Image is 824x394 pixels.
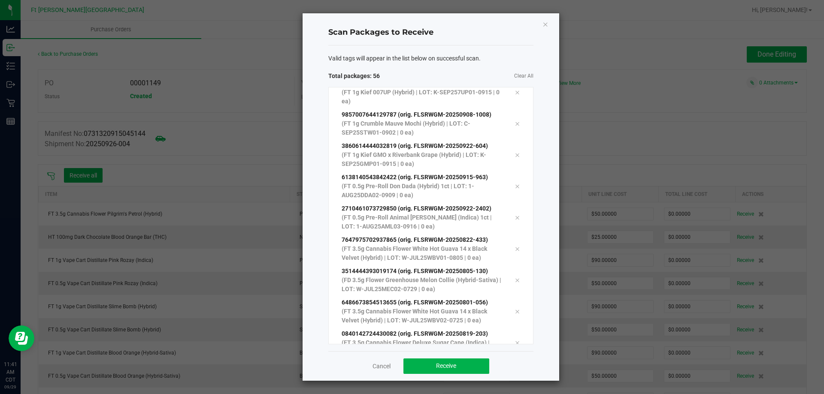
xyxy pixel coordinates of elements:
p: (FT 3.5g Cannabis Flower White Hot Guava 14 x Black Velvet (Hybrid) | LOT: W-JUL25WBV01-0805 | 0 ea) [342,244,502,262]
button: Close [542,19,548,29]
div: Remove tag [508,150,526,160]
div: Remove tag [508,87,526,97]
span: Valid tags will appear in the list below on successful scan. [328,54,481,63]
span: Total packages: 56 [328,72,431,81]
p: (FT 1g Kief GMO x Riverbank Grape (Hybrid) | LOT: K-SEP25GMP01-0915 | 0 ea) [342,150,502,168]
div: Remove tag [508,118,526,129]
a: Cancel [373,362,391,370]
span: 2710461073729850 (orig. FLSRWGM-20250922-2402) [342,205,491,212]
span: 6138140543842422 (orig. FLSRWGM-20250915-963) [342,174,488,180]
span: 3860614444032819 (orig. FLSRWGM-20250922-604) [342,142,488,149]
a: Clear All [514,72,533,80]
iframe: Resource center [9,325,34,351]
p: (FT 1g Crumble Mauve Mochi (Hybrid) | LOT: C-SEP25STW01-0902 | 0 ea) [342,119,502,137]
p: (FD 3.5g Flower Greenhouse Melon Collie (Hybrid-Sativa) | LOT: W-JUL25MEC02-0729 | 0 ea) [342,276,502,294]
p: (FT 3.5g Cannabis Flower White Hot Guava 14 x Black Velvet (Hybrid) | LOT: W-JUL25WBV02-0725 | 0 ea) [342,307,502,325]
span: 3514444393019174 (orig. FLSRWGM-20250805-130) [342,268,488,274]
div: Remove tag [508,306,526,316]
p: (FT 1g Kief 007UP (Hybrid) | LOT: K-SEP257UP01-0915 | 0 ea) [342,88,502,106]
div: Remove tag [508,181,526,191]
span: 9857007644129787 (orig. FLSRWGM-20250908-1008) [342,111,491,118]
div: Remove tag [508,337,526,348]
p: (FT 3.5g Cannabis Flower Deluxe Sugar Cane (Indica) | LOT: W-AUG25DSC01-0812 | 0 ea) [342,338,502,356]
div: Remove tag [508,212,526,223]
h4: Scan Packages to Receive [328,27,533,38]
p: (FT 0.5g Pre-Roll Don Dada (Hybrid) 1ct | LOT: 1-AUG25DDA02-0909 | 0 ea) [342,182,502,200]
p: (FT 0.5g Pre-Roll Animal [PERSON_NAME] (Indica) 1ct | LOT: 1-AUG25AML03-0916 | 0 ea) [342,213,502,231]
div: Remove tag [508,275,526,285]
div: Remove tag [508,244,526,254]
span: 6486673854513655 (orig. FLSRWGM-20250801-056) [342,299,488,306]
span: 0840142724430082 (orig. FLSRWGM-20250819-203) [342,330,488,337]
button: Receive [403,358,489,374]
span: Receive [436,362,456,369]
span: 7647975702937865 (orig. FLSRWGM-20250822-433) [342,236,488,243]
